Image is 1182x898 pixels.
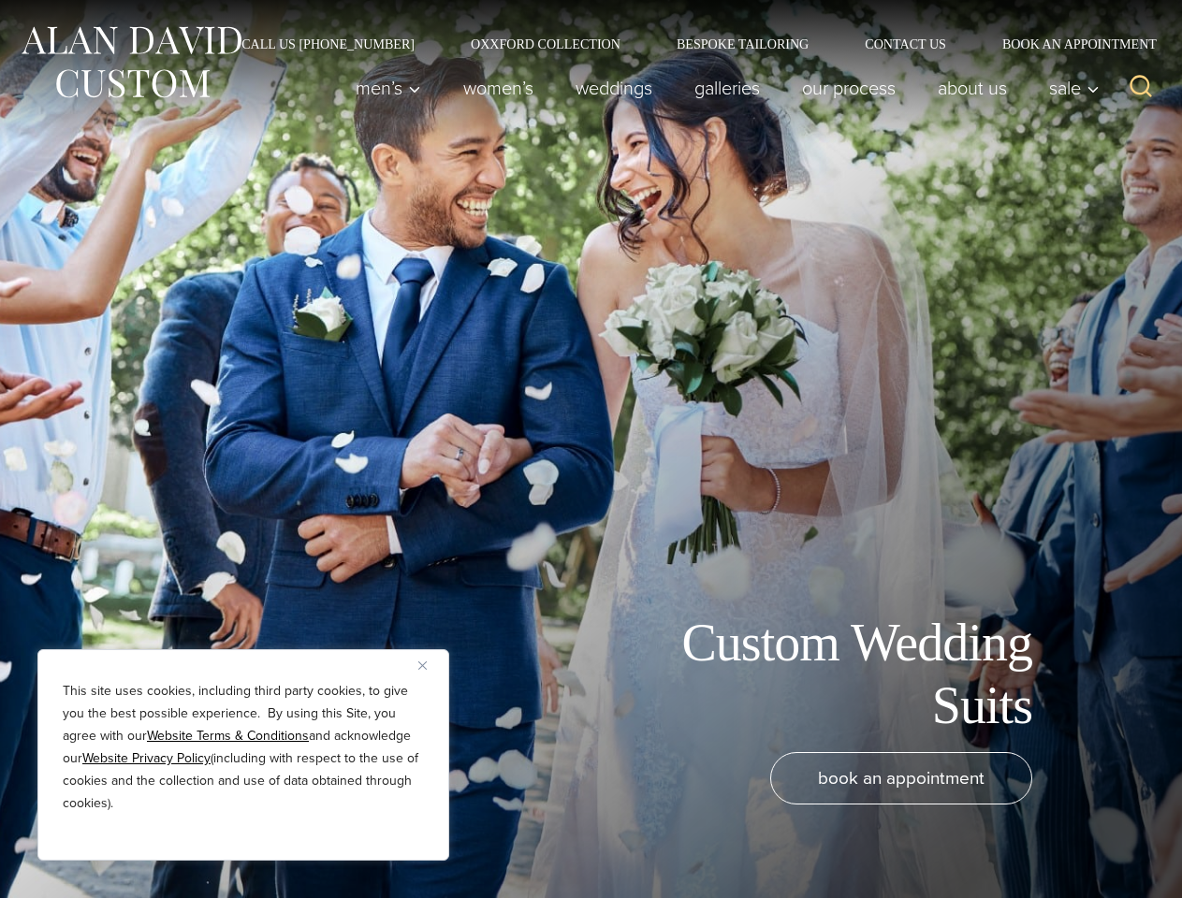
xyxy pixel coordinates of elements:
[917,69,1029,107] a: About Us
[611,612,1032,737] h1: Custom Wedding Suits
[63,680,424,815] p: This site uses cookies, including third party cookies, to give you the best possible experience. ...
[213,37,443,51] a: Call Us [PHONE_NUMBER]
[82,748,211,768] a: Website Privacy Policy
[356,79,421,97] span: Men’s
[418,654,441,676] button: Close
[418,661,427,670] img: Close
[837,37,974,51] a: Contact Us
[781,69,917,107] a: Our Process
[443,37,649,51] a: Oxxford Collection
[818,764,985,791] span: book an appointment
[19,21,243,104] img: Alan David Custom
[555,69,674,107] a: weddings
[1118,65,1163,110] button: View Search Form
[674,69,781,107] a: Galleries
[147,726,309,746] a: Website Terms & Conditions
[443,69,555,107] a: Women’s
[1049,79,1100,97] span: Sale
[770,752,1032,804] a: book an appointment
[649,37,837,51] a: Bespoke Tailoring
[335,69,1110,107] nav: Primary Navigation
[213,37,1163,51] nav: Secondary Navigation
[974,37,1163,51] a: Book an Appointment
